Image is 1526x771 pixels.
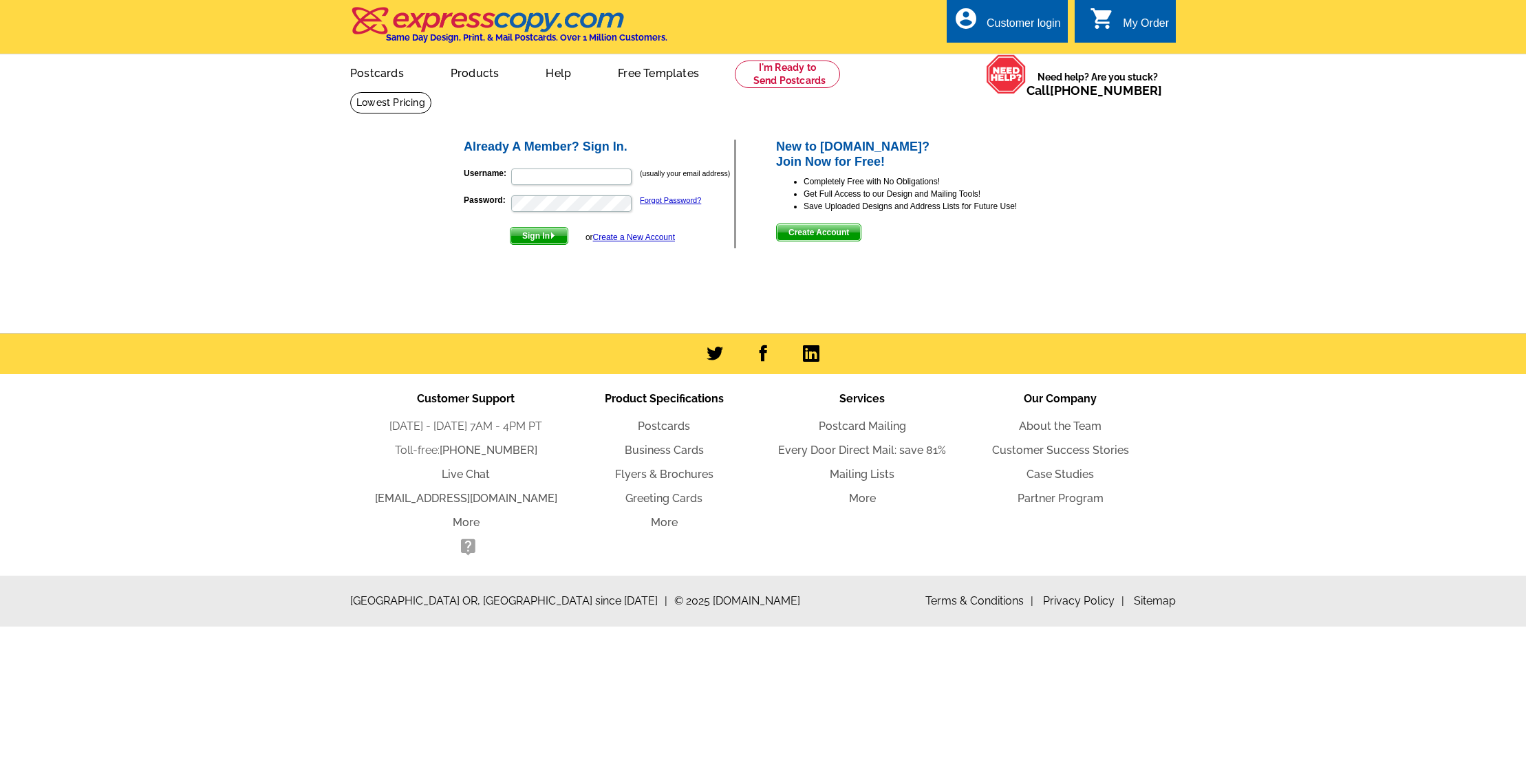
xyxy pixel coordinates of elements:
span: Services [839,392,885,405]
a: Help [524,56,593,88]
a: Postcard Mailing [819,420,906,433]
a: Case Studies [1027,468,1094,481]
small: (usually your email address) [640,169,730,177]
a: Live Chat [442,468,490,481]
li: Get Full Access to our Design and Mailing Tools! [804,188,1064,200]
span: [GEOGRAPHIC_DATA] OR, [GEOGRAPHIC_DATA] since [DATE] [350,593,667,609]
span: Call [1027,83,1162,98]
span: Sign In [511,228,568,244]
a: [EMAIL_ADDRESS][DOMAIN_NAME] [375,492,557,505]
label: Password: [464,194,510,206]
a: More [453,516,480,529]
i: shopping_cart [1090,6,1115,31]
a: Postcards [638,420,690,433]
a: Partner Program [1018,492,1104,505]
span: Product Specifications [605,392,724,405]
span: © 2025 [DOMAIN_NAME] [674,593,800,609]
a: Every Door Direct Mail: save 81% [778,444,946,457]
a: Terms & Conditions [925,594,1033,607]
label: Username: [464,167,510,180]
a: Flyers & Brochures [615,468,713,481]
a: Mailing Lists [830,468,894,481]
a: Sitemap [1134,594,1176,607]
a: account_circle Customer login [954,15,1061,32]
li: Completely Free with No Obligations! [804,175,1064,188]
span: Create Account [777,224,861,241]
i: account_circle [954,6,978,31]
a: Free Templates [596,56,721,88]
li: Save Uploaded Designs and Address Lists for Future Use! [804,200,1064,213]
img: help [986,54,1027,94]
a: Greeting Cards [625,492,702,505]
a: Forgot Password? [640,196,701,204]
h2: Already A Member? Sign In. [464,140,734,155]
a: More [651,516,678,529]
a: About the Team [1019,420,1101,433]
a: [PHONE_NUMBER] [1050,83,1162,98]
span: Customer Support [417,392,515,405]
li: [DATE] - [DATE] 7AM - 4PM PT [367,418,565,435]
button: Create Account [776,224,861,241]
span: Need help? Are you stuck? [1027,70,1169,98]
h2: New to [DOMAIN_NAME]? Join Now for Free! [776,140,1064,169]
a: [PHONE_NUMBER] [440,444,537,457]
button: Sign In [510,227,568,245]
a: More [849,492,876,505]
a: Privacy Policy [1043,594,1124,607]
a: Business Cards [625,444,704,457]
a: Customer Success Stories [992,444,1129,457]
div: or [585,231,675,243]
a: Products [429,56,522,88]
span: Our Company [1024,392,1097,405]
a: Same Day Design, Print, & Mail Postcards. Over 1 Million Customers. [350,17,667,43]
a: Create a New Account [593,232,675,242]
div: Customer login [987,17,1061,36]
li: Toll-free: [367,442,565,459]
a: Postcards [328,56,426,88]
div: My Order [1123,17,1169,36]
img: button-next-arrow-white.png [550,232,556,239]
a: shopping_cart My Order [1090,15,1169,32]
h4: Same Day Design, Print, & Mail Postcards. Over 1 Million Customers. [386,32,667,43]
